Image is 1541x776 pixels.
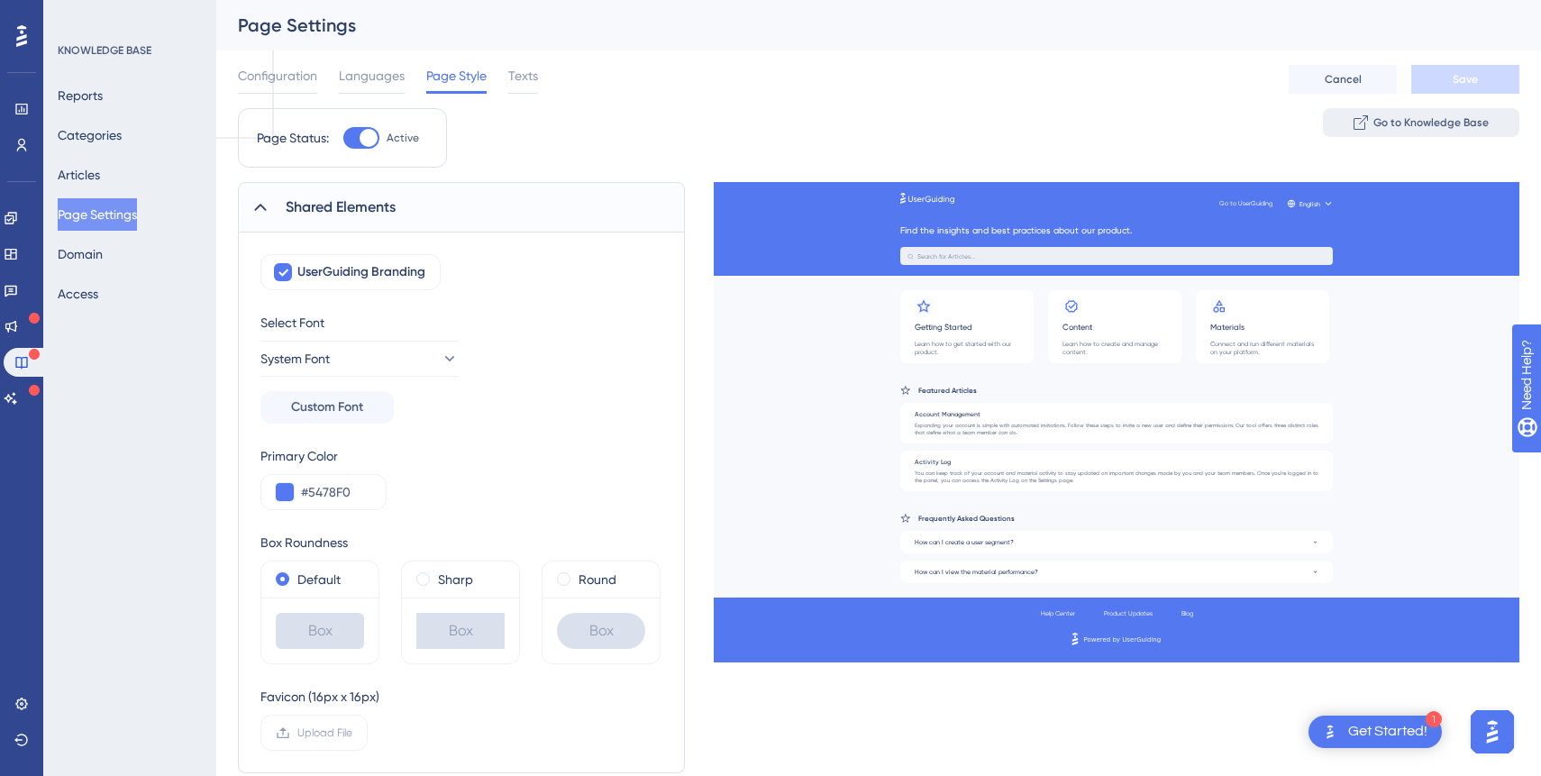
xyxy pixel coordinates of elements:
[1453,72,1478,87] span: Save
[1319,721,1341,743] img: launcher-image-alternative-text
[1465,705,1519,759] iframe: UserGuiding AI Assistant Launcher
[387,131,419,145] span: Active
[260,348,330,370] span: System Font
[58,198,137,231] button: Page Settings
[286,196,396,218] span: Shared Elements
[260,312,459,333] div: Select Font
[58,79,103,112] button: Reports
[260,445,387,467] div: Primary Color
[416,613,505,649] div: Box
[1308,716,1442,748] div: Open Get Started! checklist, remaining modules: 1
[58,43,151,58] div: KNOWLEDGE BASE
[257,127,329,149] div: Page Status:
[339,65,405,87] span: Languages
[557,613,645,649] div: Box
[1373,115,1489,130] span: Go to Knowledge Base
[58,119,122,151] button: Categories
[438,569,473,590] label: Sharp
[276,613,364,649] div: Box
[1426,711,1442,727] div: 1
[1411,65,1519,94] button: Save
[260,341,459,377] button: System Font
[579,569,616,590] label: Round
[260,391,394,424] button: Custom Font
[1348,722,1427,742] div: Get Started!
[42,5,113,26] span: Need Help?
[1323,108,1519,137] button: Go to Knowledge Base
[260,532,661,553] div: Box Roundness
[58,278,98,310] button: Access
[297,569,341,590] label: Default
[58,238,103,270] button: Domain
[291,397,363,418] span: Custom Font
[238,65,317,87] span: Configuration
[1325,72,1362,87] span: Cancel
[297,726,352,740] span: Upload File
[297,261,425,283] span: UserGuiding Branding
[260,686,379,708] div: Favicon (16px x 16px)
[58,159,100,191] button: Articles
[508,65,538,87] span: Texts
[238,13,1474,38] div: Page Settings
[1289,65,1397,94] button: Cancel
[426,65,487,87] span: Page Style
